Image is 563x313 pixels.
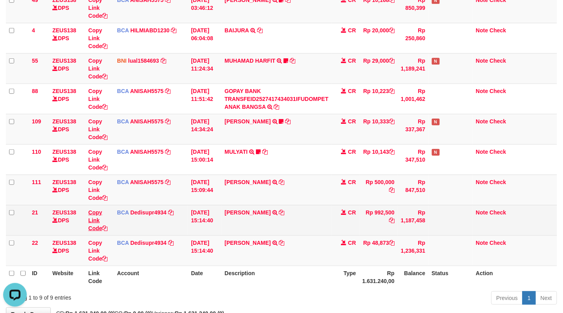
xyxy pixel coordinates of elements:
[348,179,356,185] span: CR
[257,27,263,34] a: Copy BAIJURA to clipboard
[88,209,107,231] a: Copy Link Code
[359,53,398,84] td: Rp 29,000
[348,27,356,34] span: CR
[49,84,85,114] td: DPS
[49,53,85,84] td: DPS
[32,209,38,216] span: 21
[389,149,394,155] a: Copy Rp 10,143 to clipboard
[290,58,295,64] a: Copy MUHAMAD HARFIT to clipboard
[490,149,506,155] a: Check
[88,27,107,49] a: Copy Link Code
[188,114,221,144] td: [DATE] 14:34:24
[432,149,440,156] span: Has Note
[490,240,506,246] a: Check
[522,291,536,305] a: 1
[117,209,129,216] span: BCA
[130,209,167,216] a: Dedisupr4934
[32,179,41,185] span: 111
[32,240,38,246] span: 22
[476,88,488,94] a: Note
[348,149,356,155] span: CR
[49,23,85,53] td: DPS
[225,27,249,34] a: BAIJURA
[52,149,76,155] a: ZEUS138
[161,58,166,64] a: Copy lual1584693 to clipboard
[130,118,164,125] a: ANISAH5575
[168,209,174,216] a: Copy Dedisupr4934 to clipboard
[171,27,177,34] a: Copy HILMIABD1230 to clipboard
[117,88,129,94] span: BCA
[49,266,85,288] th: Website
[476,149,488,155] a: Note
[225,88,329,110] a: GOPAY BANK TRANSFEID2527417434031IFUDOMPET ANAK BANGSA
[359,84,398,114] td: Rp 10,223
[52,179,76,185] a: ZEUS138
[398,114,428,144] td: Rp 337,367
[52,118,76,125] a: ZEUS138
[432,119,440,125] span: Has Note
[130,149,164,155] a: ANISAH5575
[85,266,114,288] th: Link Code
[348,58,356,64] span: CR
[52,209,76,216] a: ZEUS138
[49,205,85,235] td: DPS
[359,114,398,144] td: Rp 10,333
[32,88,38,94] span: 88
[188,53,221,84] td: [DATE] 11:24:34
[398,144,428,175] td: Rp 347,510
[188,266,221,288] th: Date
[117,179,129,185] span: BCA
[476,240,488,246] a: Note
[359,235,398,266] td: Rp 48,873
[476,209,488,216] a: Note
[117,27,129,34] span: BCA
[359,266,398,288] th: Rp 1.631.240,00
[165,149,170,155] a: Copy ANISAH5575 to clipboard
[535,291,557,305] a: Next
[165,118,170,125] a: Copy ANISAH5575 to clipboard
[389,118,394,125] a: Copy Rp 10,333 to clipboard
[32,27,35,34] span: 4
[389,88,394,94] a: Copy Rp 10,223 to clipboard
[128,58,159,64] a: lual1584693
[476,179,488,185] a: Note
[348,88,356,94] span: CR
[398,266,428,288] th: Balance
[398,23,428,53] td: Rp 250,860
[52,58,76,64] a: ZEUS138
[52,240,76,246] a: ZEUS138
[188,205,221,235] td: [DATE] 15:14:40
[32,149,41,155] span: 110
[262,149,268,155] a: Copy MULYATI to clipboard
[429,266,473,288] th: Status
[348,209,356,216] span: CR
[490,209,506,216] a: Check
[188,23,221,53] td: [DATE] 06:04:08
[130,27,170,34] a: HILMIABD1230
[348,240,356,246] span: CR
[332,266,359,288] th: Type
[389,240,394,246] a: Copy Rp 48,873 to clipboard
[225,118,271,125] a: [PERSON_NAME]
[49,175,85,205] td: DPS
[88,88,107,110] a: Copy Link Code
[52,88,76,94] a: ZEUS138
[130,88,164,94] a: ANISAH5575
[88,58,107,80] a: Copy Link Code
[130,240,167,246] a: Dedisupr4934
[188,175,221,205] td: [DATE] 15:09:44
[117,240,129,246] span: BCA
[88,118,107,140] a: Copy Link Code
[225,149,248,155] a: MULYATI
[476,58,488,64] a: Note
[225,209,271,216] a: [PERSON_NAME]
[490,88,506,94] a: Check
[490,58,506,64] a: Check
[130,179,164,185] a: ANISAH5575
[398,235,428,266] td: Rp 1,236,331
[49,114,85,144] td: DPS
[389,58,394,64] a: Copy Rp 29,000 to clipboard
[49,235,85,266] td: DPS
[473,266,557,288] th: Action
[398,53,428,84] td: Rp 1,189,241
